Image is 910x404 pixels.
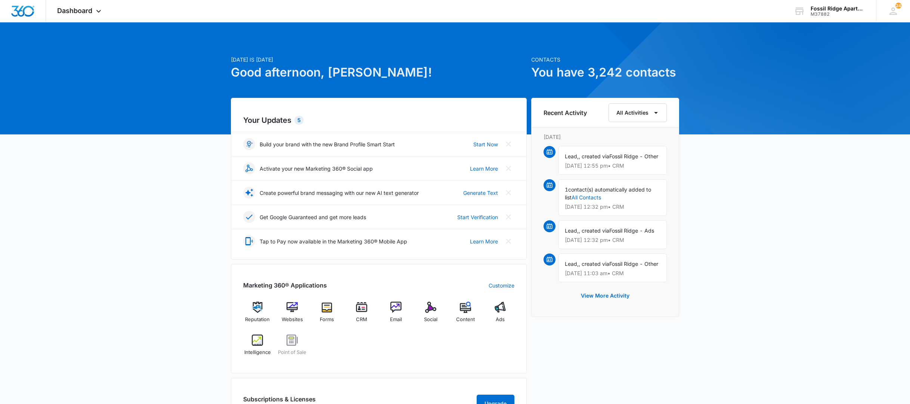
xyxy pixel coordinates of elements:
[502,235,514,247] button: Close
[424,316,437,323] span: Social
[572,194,601,201] a: All Contacts
[390,316,402,323] span: Email
[278,335,307,361] a: Point of Sale
[320,316,334,323] span: Forms
[260,237,407,245] p: Tap to Pay now available in the Marketing 360® Mobile App
[565,237,660,243] p: [DATE] 12:32 pm • CRM
[502,211,514,223] button: Close
[544,133,667,141] p: [DATE]
[417,302,445,329] a: Social
[609,103,667,122] button: All Activities
[260,189,419,197] p: Create powerful brand messaging with our new AI text generator
[531,56,679,63] p: Contacts
[313,302,341,329] a: Forms
[496,316,505,323] span: Ads
[470,237,498,245] a: Learn More
[609,261,658,267] span: Fossil Ridge - Other
[243,281,327,290] h2: Marketing 360® Applications
[456,316,475,323] span: Content
[470,165,498,173] a: Learn More
[502,187,514,199] button: Close
[278,349,306,356] span: Point of Sale
[356,316,367,323] span: CRM
[382,302,411,329] a: Email
[565,163,660,168] p: [DATE] 12:55 pm • CRM
[565,227,579,234] span: Lead,
[245,316,270,323] span: Reputation
[243,115,514,126] h2: Your Updates
[544,108,587,117] h6: Recent Activity
[486,302,514,329] a: Ads
[243,335,272,361] a: Intelligence
[811,12,865,17] div: account id
[347,302,376,329] a: CRM
[243,302,272,329] a: Reputation
[260,213,366,221] p: Get Google Guaranteed and get more leads
[57,7,92,15] span: Dashboard
[278,302,307,329] a: Websites
[489,282,514,289] a: Customize
[282,316,303,323] span: Websites
[573,287,637,305] button: View More Activity
[260,165,373,173] p: Activate your new Marketing 360® Social app
[294,116,304,125] div: 5
[565,186,651,201] span: contact(s) automatically added to list
[579,261,609,267] span: , created via
[502,138,514,150] button: Close
[231,63,527,81] h1: Good afternoon, [PERSON_NAME]!
[579,153,609,159] span: , created via
[473,140,498,148] a: Start Now
[502,162,514,174] button: Close
[565,204,660,209] p: [DATE] 12:32 pm • CRM
[579,227,609,234] span: , created via
[565,271,660,276] p: [DATE] 11:03 am • CRM
[260,140,395,148] p: Build your brand with the new Brand Profile Smart Start
[811,6,865,12] div: account name
[609,227,654,234] span: Fossil Ridge - Ads
[895,3,901,9] span: 24
[565,261,579,267] span: Lead,
[895,3,901,9] div: notifications count
[457,213,498,221] a: Start Verification
[531,63,679,81] h1: You have 3,242 contacts
[463,189,498,197] a: Generate Text
[565,186,568,193] span: 1
[565,153,579,159] span: Lead,
[451,302,480,329] a: Content
[231,56,527,63] p: [DATE] is [DATE]
[609,153,658,159] span: Fossil Ridge - Other
[244,349,271,356] span: Intelligence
